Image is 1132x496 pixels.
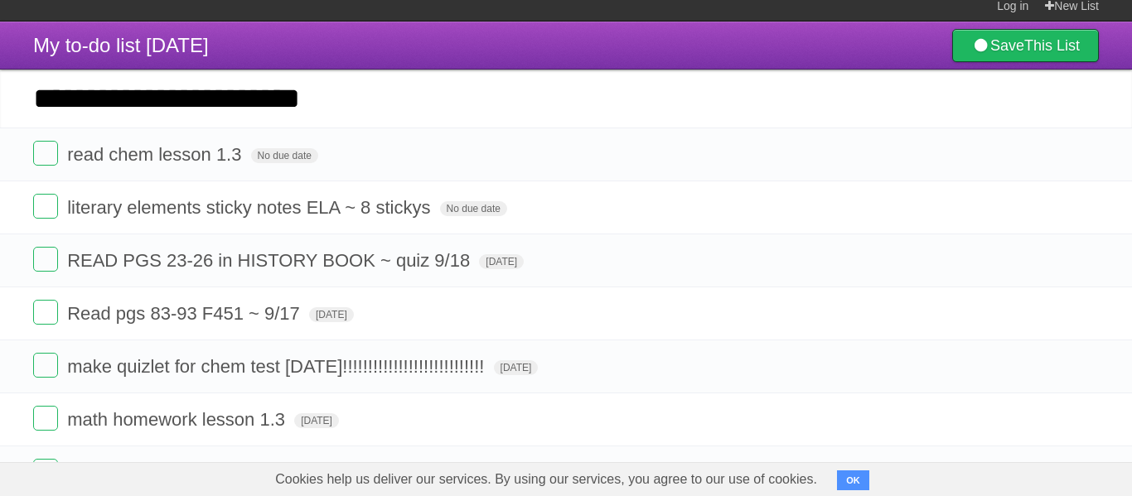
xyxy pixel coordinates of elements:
[1024,37,1080,54] b: This List
[33,406,58,431] label: Done
[33,247,58,272] label: Done
[67,250,474,271] span: READ PGS 23-26 in HISTORY BOOK ~ quiz 9/18
[494,360,539,375] span: [DATE]
[259,463,834,496] span: Cookies help us deliver our services. By using our services, you agree to our use of cookies.
[837,470,869,490] button: OK
[67,409,289,430] span: math homework lesson 1.3
[67,356,488,377] span: make quizlet for chem test [DATE]!!!!!!!!!!!!!!!!!!!!!!!!!!!!
[479,254,524,269] span: [DATE]
[33,141,58,166] label: Done
[33,34,209,56] span: My to-do list [DATE]
[33,300,58,325] label: Done
[33,353,58,378] label: Done
[67,144,245,165] span: read chem lesson 1.3
[309,307,354,322] span: [DATE]
[67,197,434,218] span: literary elements sticky notes ELA ~ 8 stickys
[67,303,304,324] span: Read pgs 83-93 F451 ~ 9/17
[33,459,58,484] label: Done
[440,201,507,216] span: No due date
[294,413,339,428] span: [DATE]
[33,194,58,219] label: Done
[251,148,318,163] span: No due date
[952,29,1099,62] a: SaveThis List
